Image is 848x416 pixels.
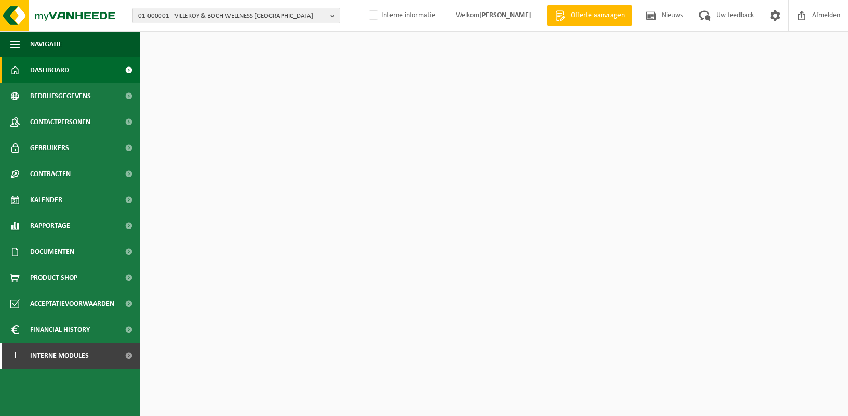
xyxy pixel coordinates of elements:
span: Documenten [30,239,74,265]
span: Interne modules [30,343,89,369]
button: 01-000001 - VILLEROY & BOCH WELLNESS [GEOGRAPHIC_DATA] [132,8,340,23]
span: Acceptatievoorwaarden [30,291,114,317]
span: Bedrijfsgegevens [30,83,91,109]
span: Navigatie [30,31,62,57]
span: I [10,343,20,369]
span: 01-000001 - VILLEROY & BOCH WELLNESS [GEOGRAPHIC_DATA] [138,8,326,24]
span: Contracten [30,161,71,187]
a: Offerte aanvragen [547,5,632,26]
span: Offerte aanvragen [568,10,627,21]
span: Contactpersonen [30,109,90,135]
span: Product Shop [30,265,77,291]
span: Kalender [30,187,62,213]
span: Dashboard [30,57,69,83]
span: Financial History [30,317,90,343]
strong: [PERSON_NAME] [479,11,531,19]
span: Rapportage [30,213,70,239]
span: Gebruikers [30,135,69,161]
label: Interne informatie [367,8,435,23]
